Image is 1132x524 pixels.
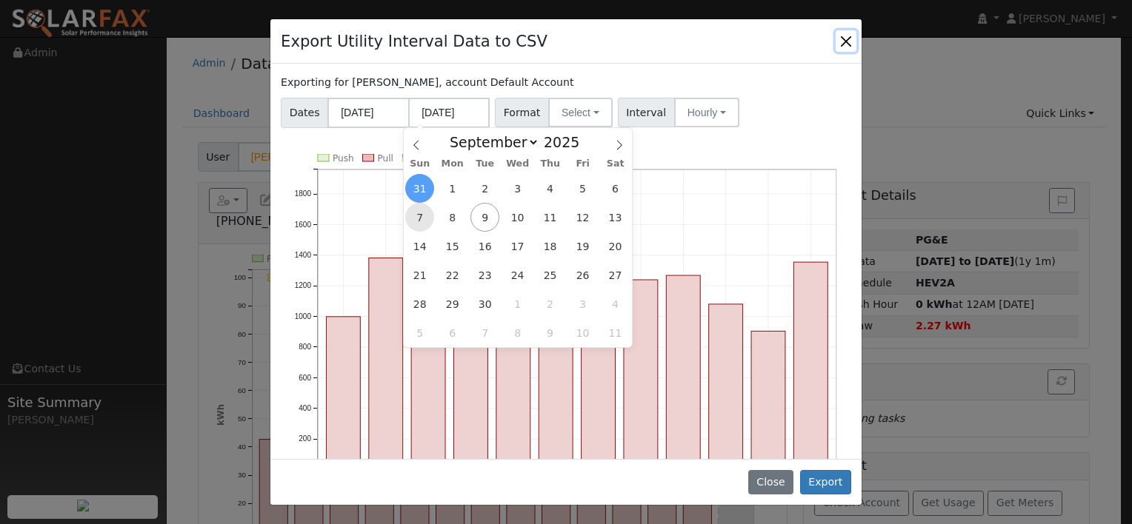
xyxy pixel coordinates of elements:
[674,98,739,127] button: Hourly
[836,30,856,51] button: Close
[470,174,499,203] span: September 2, 2025
[299,404,311,412] text: 400
[405,174,434,203] span: August 31, 2025
[503,261,532,289] span: September 24, 2025
[469,159,502,169] span: Tue
[299,373,311,381] text: 600
[438,174,467,203] span: September 1, 2025
[405,232,434,261] span: September 14, 2025
[470,232,499,261] span: September 16, 2025
[536,318,565,347] span: October 9, 2025
[751,331,785,469] rect: onclick=""
[405,289,434,318] span: September 28, 2025
[438,203,467,232] span: September 8, 2025
[601,289,630,318] span: October 4, 2025
[709,304,743,470] rect: onclick=""
[369,258,403,469] rect: onclick=""
[800,470,851,495] button: Export
[295,189,312,198] text: 1800
[333,153,354,164] text: Push
[281,98,328,128] span: Dates
[405,203,434,232] span: September 7, 2025
[548,98,613,127] button: Select
[536,203,565,232] span: September 11, 2025
[666,275,700,470] rect: onclick=""
[601,232,630,261] span: September 20, 2025
[601,318,630,347] span: October 11, 2025
[438,261,467,289] span: September 22, 2025
[536,174,565,203] span: September 4, 2025
[503,203,532,232] span: September 10, 2025
[539,250,573,469] rect: onclick=""
[568,289,597,318] span: October 3, 2025
[295,281,312,289] text: 1200
[568,318,597,347] span: October 10, 2025
[794,262,828,469] rect: onclick=""
[438,232,467,261] span: September 15, 2025
[568,232,597,261] span: September 19, 2025
[295,312,312,320] text: 1000
[601,203,630,232] span: September 13, 2025
[327,317,361,470] rect: onclick=""
[442,133,539,151] select: Month
[539,134,593,150] input: Year
[436,159,469,169] span: Mon
[601,261,630,289] span: September 27, 2025
[470,289,499,318] span: September 30, 2025
[405,261,434,289] span: September 21, 2025
[534,159,567,169] span: Thu
[599,159,632,169] span: Sat
[536,289,565,318] span: October 2, 2025
[281,30,547,53] h4: Export Utility Interval Data to CSV
[568,261,597,289] span: September 26, 2025
[503,289,532,318] span: October 1, 2025
[582,252,616,470] rect: onclick=""
[281,75,573,90] label: Exporting for [PERSON_NAME], account Default Account
[568,203,597,232] span: September 12, 2025
[405,318,434,347] span: October 5, 2025
[503,318,532,347] span: October 8, 2025
[470,318,499,347] span: October 7, 2025
[299,434,311,443] text: 200
[568,174,597,203] span: September 5, 2025
[295,251,312,259] text: 1400
[495,98,549,127] span: Format
[502,159,534,169] span: Wed
[503,174,532,203] span: September 3, 2025
[438,289,467,318] span: September 29, 2025
[503,232,532,261] span: September 17, 2025
[567,159,599,169] span: Fri
[536,261,565,289] span: September 25, 2025
[295,220,312,228] text: 1600
[748,470,793,495] button: Close
[536,232,565,261] span: September 18, 2025
[404,159,436,169] span: Sun
[438,318,467,347] span: October 6, 2025
[470,203,499,232] span: September 9, 2025
[378,153,393,164] text: Pull
[299,343,311,351] text: 800
[601,174,630,203] span: September 6, 2025
[470,261,499,289] span: September 23, 2025
[618,98,675,127] span: Interval
[624,280,658,470] rect: onclick=""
